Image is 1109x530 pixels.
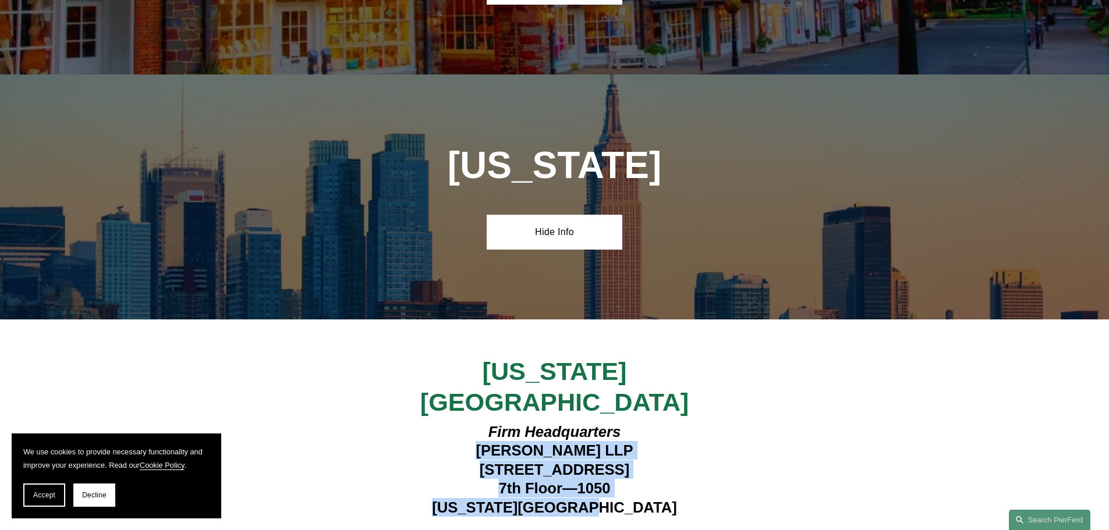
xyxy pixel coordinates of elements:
[23,445,210,472] p: We use cookies to provide necessary functionality and improve your experience. Read our .
[140,461,185,469] a: Cookie Policy
[385,422,724,517] h4: [PERSON_NAME] LLP [STREET_ADDRESS] 7th Floor—1050 [US_STATE][GEOGRAPHIC_DATA]
[23,483,65,507] button: Accept
[488,424,621,440] em: Firm Headquarters
[487,215,622,250] a: Hide Info
[385,144,724,187] h1: [US_STATE]
[33,491,55,499] span: Accept
[73,483,115,507] button: Decline
[420,357,689,415] span: [US_STATE][GEOGRAPHIC_DATA]
[12,433,221,518] section: Cookie banner
[82,491,107,499] span: Decline
[1009,510,1090,530] a: Search this site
